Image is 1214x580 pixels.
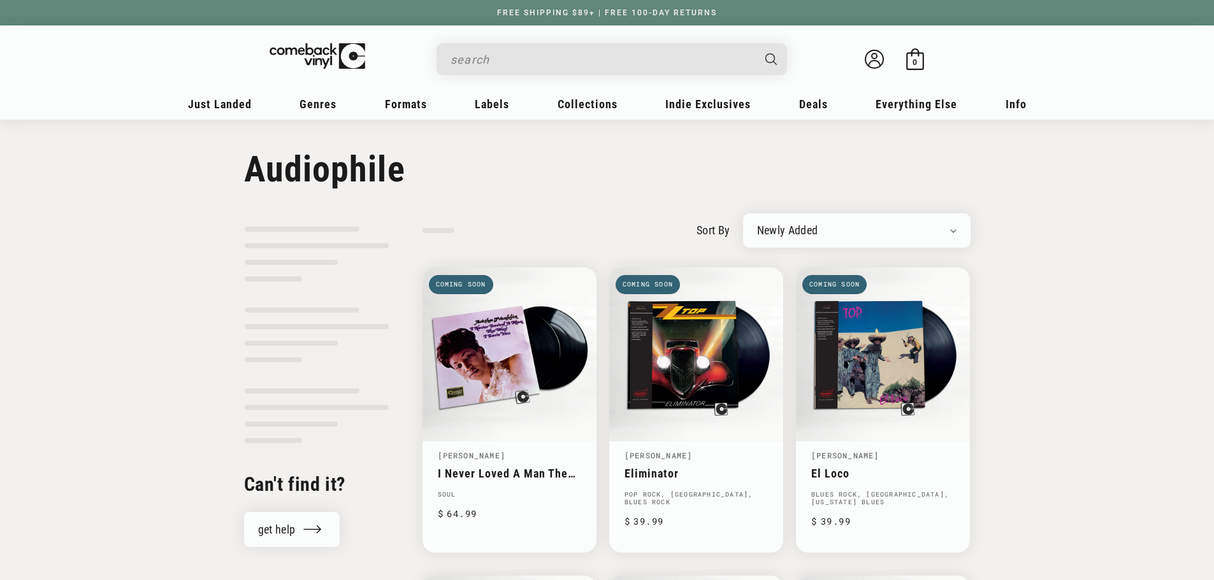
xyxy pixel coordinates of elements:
a: FREE SHIPPING $89+ | FREE 100-DAY RETURNS [484,8,730,17]
span: Genres [300,97,336,111]
a: [PERSON_NAME] [625,450,693,460]
span: Collections [558,97,618,111]
a: [PERSON_NAME] [438,450,506,460]
a: Eliminator [625,467,768,480]
input: search [451,46,753,73]
h2: Can't find it? [244,472,389,497]
a: El Loco [811,467,955,480]
span: Deals [799,97,828,111]
a: I Never Loved A Man The Way I Love You [438,467,581,480]
span: Indie Exclusives [665,97,751,111]
span: Formats [385,97,427,111]
span: 0 [913,57,917,67]
span: Just Landed [188,97,252,111]
span: Everything Else [876,97,957,111]
a: get help [244,512,340,547]
button: Search [754,43,788,75]
span: Labels [475,97,509,111]
a: [PERSON_NAME] [811,450,879,460]
label: sort by [697,222,730,239]
div: Search [437,43,787,75]
span: Info [1006,97,1027,111]
h1: Audiophile [244,148,971,190]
